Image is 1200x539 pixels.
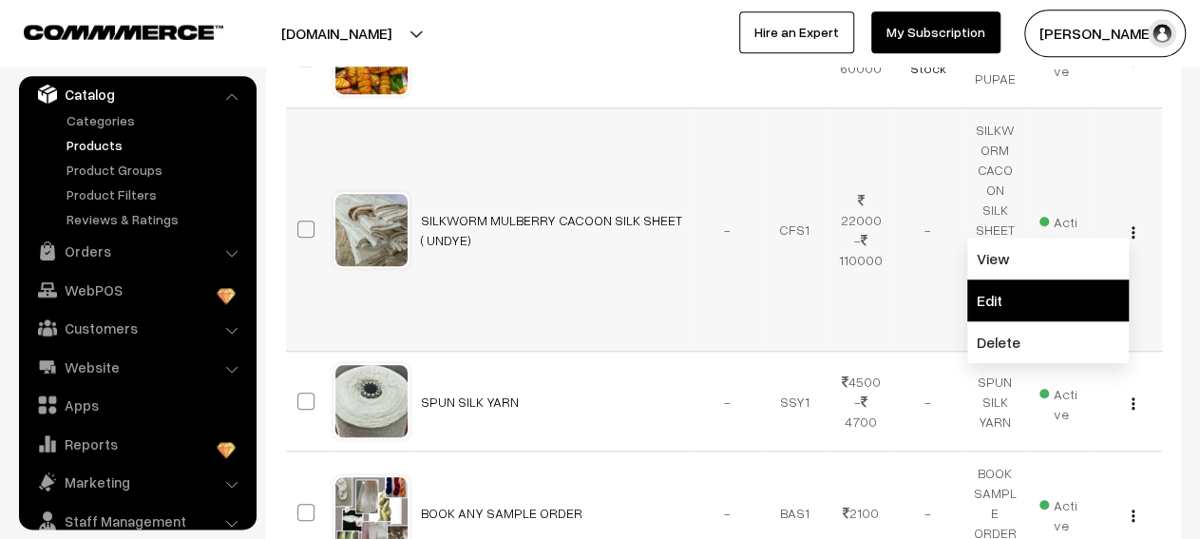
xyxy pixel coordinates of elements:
td: - [695,108,761,352]
img: Menu [1132,510,1134,522]
a: My Subscription [871,11,1000,53]
td: CFS1 [761,108,828,352]
td: - [894,108,961,352]
a: Staff Management [24,504,250,538]
img: COMMMERCE [24,25,223,39]
a: Orders [24,234,250,268]
a: Hire an Expert [739,11,854,53]
td: SILKWORM CACOON SILK SHEET (SILK FIBRE AND FILAMENTS) [962,108,1028,352]
a: Apps [24,388,250,422]
a: Catalog [24,77,250,111]
a: Delete [967,321,1129,363]
a: Categories [62,110,250,130]
img: user [1148,19,1176,48]
a: COMMMERCE [24,19,190,42]
a: Customers [24,311,250,345]
td: SPUN SILK YARN [962,352,1028,452]
button: [DOMAIN_NAME] [215,10,458,57]
a: Products [62,135,250,155]
img: Menu [1132,397,1134,410]
a: BOOK ANY SAMPLE ORDER [421,505,582,521]
a: SILKWORM MULBERRY CACOON SILK SHEET ( UNDYE) [421,212,682,248]
td: 22000 - 110000 [828,108,894,352]
a: Reports [24,427,250,461]
td: SSY1 [761,352,828,452]
button: [PERSON_NAME]… [1024,10,1186,57]
td: 4500 - 4700 [828,352,894,452]
a: Reviews & Ratings [62,209,250,229]
td: - [695,352,761,452]
td: - [894,352,961,452]
a: WebPOS [24,273,250,307]
a: Marketing [24,465,250,499]
a: View [967,238,1129,279]
span: Active [1039,207,1083,252]
img: Menu [1132,226,1134,239]
a: Website [24,350,250,384]
span: Active [1039,491,1083,535]
span: Active [1039,379,1083,424]
a: SPUN SILK YARN [421,394,519,410]
a: Product Groups [62,160,250,180]
a: Product Filters [62,184,250,204]
a: Edit [967,279,1129,321]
